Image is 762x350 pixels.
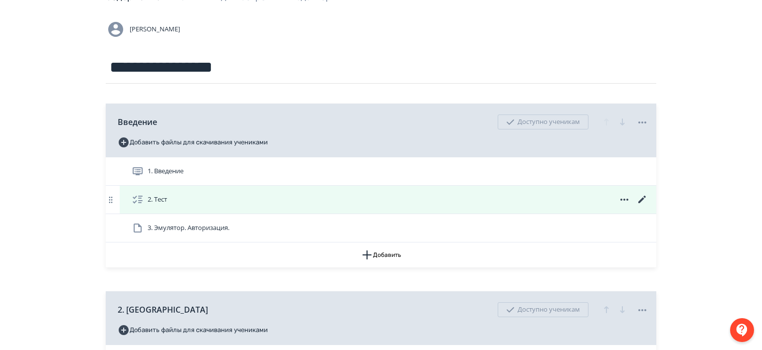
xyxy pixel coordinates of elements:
button: Добавить файлы для скачивания учениками [118,134,268,150]
span: 2. [GEOGRAPHIC_DATA] [118,304,208,316]
span: Введение [118,116,157,128]
span: 2. Тест [148,195,167,205]
div: 1. Введение [106,157,656,186]
span: [PERSON_NAME] [130,24,180,34]
button: Добавить файлы для скачивания учениками [118,322,268,338]
div: 2. Тест [106,186,656,214]
span: 1. Введение [148,166,184,176]
div: 3. Эмулятор. Авторизация. [106,214,656,242]
div: Доступно ученикам [498,115,588,129]
button: Добавить [106,242,656,267]
span: 3. Эмулятор. Авторизация. [148,223,229,233]
div: Доступно ученикам [498,302,588,317]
